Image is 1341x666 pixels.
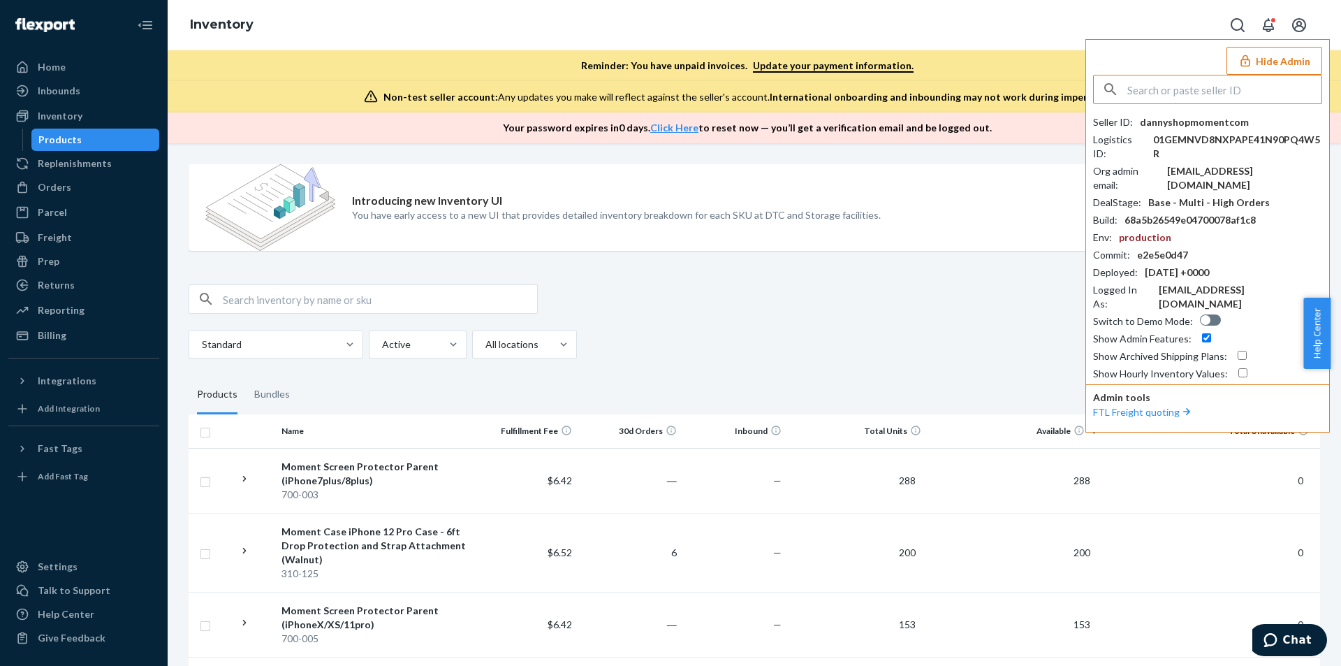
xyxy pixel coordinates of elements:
span: $6.42 [548,618,572,630]
a: Returns [8,274,159,296]
div: Home [38,60,66,74]
div: Billing [38,328,66,342]
span: $6.52 [548,546,572,558]
span: International onboarding and inbounding may not work during impersonation. [770,91,1131,103]
iframe: Opens a widget where you can chat to one of our agents [1252,624,1327,659]
div: Commit : [1093,248,1130,262]
div: 310-125 [281,567,467,581]
div: Logged In As : [1093,283,1152,311]
a: Orders [8,176,159,198]
div: [EMAIL_ADDRESS][DOMAIN_NAME] [1159,283,1322,311]
div: Bundles [254,375,290,414]
div: Env : [1093,231,1112,245]
button: Fast Tags [8,437,159,460]
div: Deployed : [1093,266,1138,280]
a: Inventory [190,17,254,32]
div: Returns [38,278,75,292]
a: Home [8,56,159,78]
div: Build : [1093,213,1117,227]
div: Moment Case iPhone 12 Pro Case - 6ft Drop Protection and Strap Attachment (Walnut) [281,525,467,567]
a: Prep [8,250,159,273]
button: Hide Admin [1226,47,1322,75]
div: DealStage : [1093,196,1141,210]
p: You have early access to a new UI that provides detailed inventory breakdown for each SKU at DTC ... [352,208,881,222]
div: Moment Screen Protector Parent (iPhone7plus/8plus) [281,460,467,488]
p: Introducing new Inventory UI [352,193,502,209]
div: Orders [38,180,71,194]
td: ― [578,448,682,513]
a: Add Fast Tag [8,465,159,488]
button: Open account menu [1285,11,1313,39]
div: Logistics ID : [1093,133,1146,161]
div: Freight [38,231,72,245]
a: Reporting [8,299,159,321]
div: Moment Screen Protector Parent (iPhoneX/XS/11pro) [281,604,467,632]
div: Add Fast Tag [38,470,88,482]
span: 153 [893,618,921,630]
div: production [1119,231,1171,245]
span: 200 [893,546,921,558]
td: 6 [578,513,682,592]
img: new-reports-banner-icon.82668bd98b6a51aee86340f2a7b77ae3.png [205,164,335,251]
div: Fast Tags [38,442,82,456]
div: [DATE] +0000 [1145,266,1209,280]
button: Open notifications [1254,11,1282,39]
span: — [773,618,782,630]
div: 700-003 [281,488,467,502]
div: 01GEMNVD8NXPAPE41N90PQ4W5R [1153,133,1322,161]
a: Help Center [8,603,159,625]
div: e2e5e0d47 [1137,248,1188,262]
a: Billing [8,324,159,347]
div: Inbounds [38,84,80,98]
th: Inbound [682,414,787,448]
button: Open Search Box [1224,11,1252,39]
th: Total Units [787,414,927,448]
span: $6.42 [548,475,572,486]
button: Give Feedback [8,627,159,649]
button: Help Center [1303,298,1331,369]
a: Click Here [650,122,698,133]
input: All locations [484,338,485,352]
a: Parcel [8,201,159,224]
input: Standard [200,338,202,352]
div: Inventory [38,109,82,123]
input: Search or paste seller ID [1127,75,1321,103]
input: Search inventory by name or sku [223,285,537,313]
span: Non-test seller account: [383,91,498,103]
a: Inventory [8,105,159,127]
div: Parcel [38,205,67,219]
span: 0 [1292,618,1309,630]
div: Any updates you make will reflect against the seller's account. [383,90,1131,104]
div: Help Center [38,607,94,621]
div: Switch to Demo Mode : [1093,314,1193,328]
a: Add Integration [8,398,159,420]
span: 0 [1292,546,1309,558]
span: 153 [1068,618,1096,630]
a: Settings [8,556,159,578]
div: Show Admin Features : [1093,332,1192,346]
a: Inbounds [8,80,159,102]
th: Name [276,414,472,448]
div: Give Feedback [38,631,105,645]
th: Fulfillment Fee [473,414,578,448]
p: Your password expires in 0 days . to reset now — you’ll get a verification email and be logged out. [503,121,992,135]
div: Products [38,133,82,147]
span: — [773,546,782,558]
div: Reporting [38,303,85,317]
th: 30d Orders [578,414,682,448]
div: Prep [38,254,59,268]
input: Active [381,338,382,352]
span: 288 [1068,475,1096,486]
img: Flexport logo [15,18,75,32]
div: dannyshopmomentcom [1140,115,1249,129]
p: Admin tools [1093,391,1322,405]
a: Freight [8,226,159,249]
div: Show Hourly Inventory Values : [1093,367,1228,381]
div: Add Integration [38,403,100,414]
div: Settings [38,560,78,574]
div: [EMAIL_ADDRESS][DOMAIN_NAME] [1167,164,1322,192]
p: Reminder: You have unpaid invoices. [581,59,914,73]
a: Replenishments [8,152,159,175]
div: Replenishments [38,157,112,171]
